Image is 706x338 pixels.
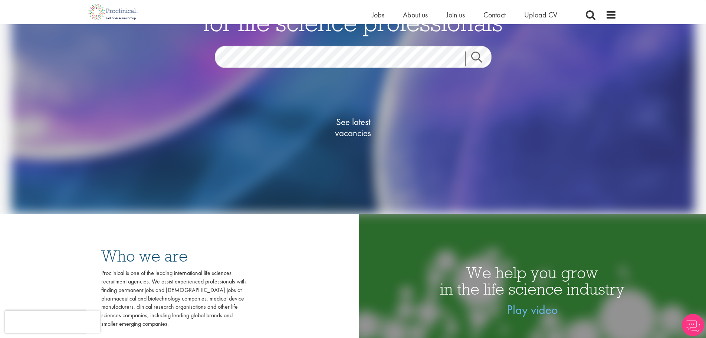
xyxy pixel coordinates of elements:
a: Jobs [372,10,384,20]
a: Join us [446,10,465,20]
a: See latestvacancies [316,87,390,168]
a: Contact [483,10,506,20]
h3: Who we are [101,248,246,264]
a: About us [403,10,428,20]
a: Job search submit button [465,52,497,66]
img: Chatbot [682,314,704,336]
a: Play video [507,302,558,318]
span: See latest vacancies [316,117,390,139]
iframe: reCAPTCHA [5,311,100,333]
a: Upload CV [524,10,557,20]
div: Proclinical is one of the leading international life sciences recruitment agencies. We assist exp... [101,269,246,328]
